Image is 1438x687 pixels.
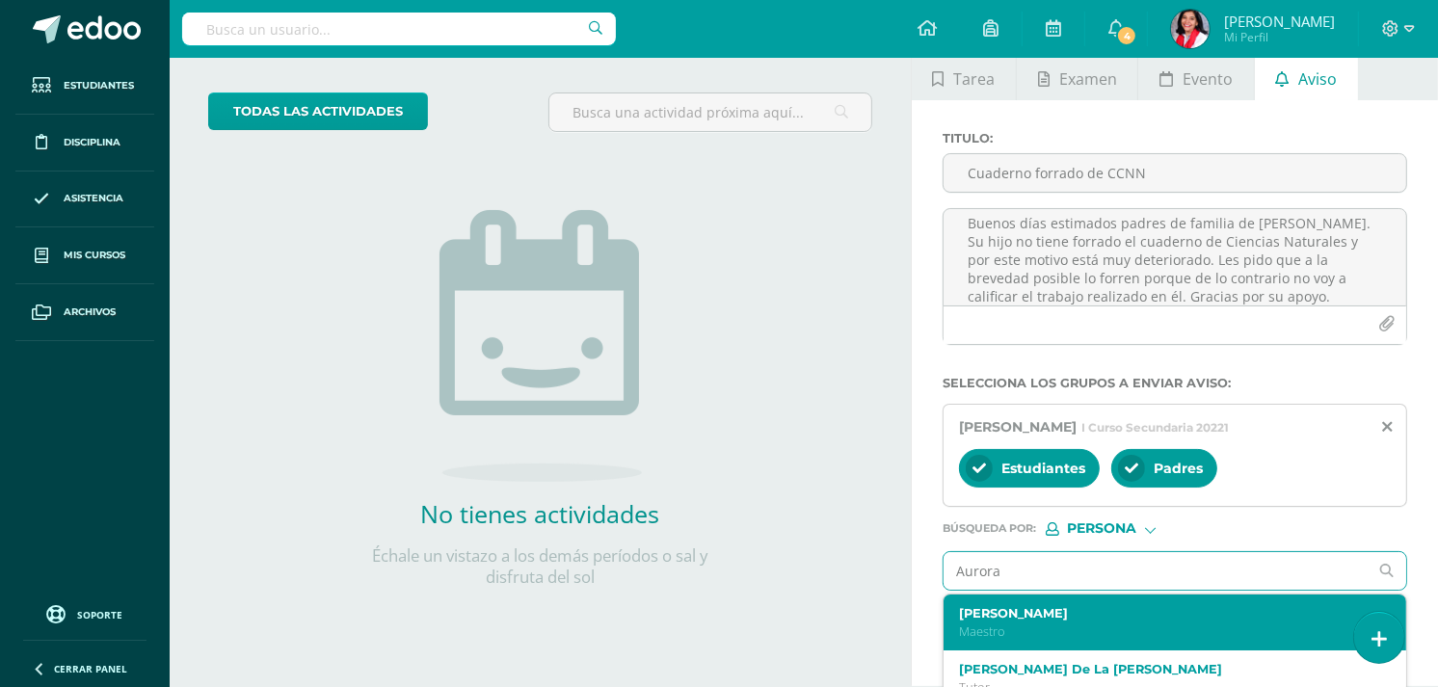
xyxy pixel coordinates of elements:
[549,93,872,131] input: Busca una actividad próxima aquí...
[1224,12,1335,31] span: [PERSON_NAME]
[912,54,1016,100] a: Tarea
[54,662,127,675] span: Cerrar panel
[439,210,642,482] img: no_activities.png
[1116,25,1137,46] span: 4
[15,58,154,115] a: Estudiantes
[15,172,154,228] a: Asistencia
[348,497,733,530] h2: No tienes actividades
[1081,420,1229,435] span: I Curso Secundaria 20221
[348,545,733,588] p: Échale un vistazo a los demás períodos o sal y disfruta del sol
[1183,56,1233,102] span: Evento
[1298,56,1337,102] span: Aviso
[1046,522,1190,536] div: [object Object]
[944,552,1368,590] input: Ej. Mario Galindo
[943,376,1407,390] label: Selecciona los grupos a enviar aviso :
[1154,460,1203,477] span: Padres
[64,248,125,263] span: Mis cursos
[959,623,1372,640] p: Maestro
[954,56,996,102] span: Tarea
[1001,460,1085,477] span: Estudiantes
[944,154,1406,192] input: Titulo
[959,418,1077,436] span: [PERSON_NAME]
[64,304,116,320] span: Archivos
[15,284,154,341] a: Archivos
[64,135,120,150] span: Disciplina
[1138,54,1253,100] a: Evento
[208,92,428,130] a: todas las Actividades
[182,13,616,45] input: Busca un usuario...
[78,608,123,621] span: Soporte
[1067,523,1136,534] span: Persona
[1255,54,1358,100] a: Aviso
[943,131,1407,145] label: Titulo :
[64,78,134,93] span: Estudiantes
[64,191,123,206] span: Asistencia
[15,115,154,172] a: Disciplina
[1017,54,1137,100] a: Examen
[1171,10,1210,48] img: 75993dce3b13733765c41c8f706ba4f4.png
[943,523,1036,534] span: Búsqueda por :
[15,227,154,284] a: Mis cursos
[23,600,146,626] a: Soporte
[959,606,1372,621] label: [PERSON_NAME]
[959,662,1372,676] label: [PERSON_NAME] De La [PERSON_NAME]
[1224,29,1335,45] span: Mi Perfil
[944,209,1406,305] textarea: Buenos días estimados padres de familia de [PERSON_NAME]. Su hijo no tiene forrado el cuaderno de...
[1059,56,1117,102] span: Examen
